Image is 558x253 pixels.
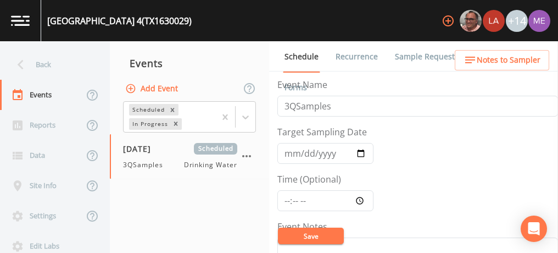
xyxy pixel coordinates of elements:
div: In Progress [129,118,170,130]
div: Open Intercom Messenger [521,216,547,242]
img: e2d790fa78825a4bb76dcb6ab311d44c [460,10,482,32]
div: Scheduled [129,104,166,116]
a: Sample Requests [393,41,460,72]
span: 3QSamples [123,160,170,170]
label: Target Sampling Date [277,125,367,139]
a: Recurrence [334,41,380,72]
a: Schedule [283,41,320,73]
button: Notes to Sampler [455,50,549,70]
label: Event Name [277,78,327,91]
a: COC Details [474,41,521,72]
div: Events [110,50,269,77]
label: Event Notes [277,220,327,233]
button: Add Event [123,79,182,99]
div: Remove In Progress [170,118,182,130]
span: Notes to Sampler [477,53,540,67]
span: Drinking Water [184,160,237,170]
span: Scheduled [194,143,237,155]
button: Save [278,228,344,244]
div: Remove Scheduled [166,104,178,116]
img: logo [11,15,30,26]
img: d4d65db7c401dd99d63b7ad86343d265 [528,10,550,32]
a: Forms [283,72,309,103]
img: cf6e799eed601856facf0d2563d1856d [483,10,505,32]
div: Mike Franklin [459,10,482,32]
span: [DATE] [123,143,159,155]
div: +14 [506,10,528,32]
a: [DATE]Scheduled3QSamplesDrinking Water [110,134,269,179]
label: Time (Optional) [277,173,341,186]
div: Lauren Saenz [482,10,505,32]
div: [GEOGRAPHIC_DATA] 4 (TX1630029) [47,14,192,28]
